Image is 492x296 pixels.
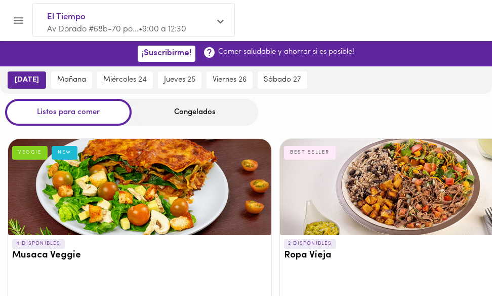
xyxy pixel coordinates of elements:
[264,76,301,85] span: sábado 27
[47,11,210,24] span: El Tiempo
[8,139,271,235] div: Musaca Veggie
[57,76,86,85] span: mañana
[47,25,186,33] span: Av Dorado #68b-70 po... • 9:00 a 12:30
[164,76,195,85] span: jueves 25
[213,76,247,85] span: viernes 26
[6,8,31,33] button: Menu
[8,71,46,89] button: [DATE]
[284,239,336,248] p: 2 DISPONIBLES
[12,250,267,261] h3: Musaca Veggie
[207,71,253,89] button: viernes 26
[51,71,92,89] button: mañana
[103,76,147,85] span: miércoles 24
[258,71,307,89] button: sábado 27
[158,71,201,89] button: jueves 25
[142,49,191,58] span: ¡Suscribirme!
[5,99,132,126] div: Listos para comer
[284,146,336,159] div: BEST SELLER
[132,99,258,126] div: Congelados
[97,71,153,89] button: miércoles 24
[218,47,354,57] p: Comer saludable y ahorrar si es posible!
[12,239,65,248] p: 4 DISPONIBLES
[138,46,195,61] button: ¡Suscribirme!
[15,76,39,85] span: [DATE]
[52,146,77,159] div: NEW
[12,146,48,159] div: VEGGIE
